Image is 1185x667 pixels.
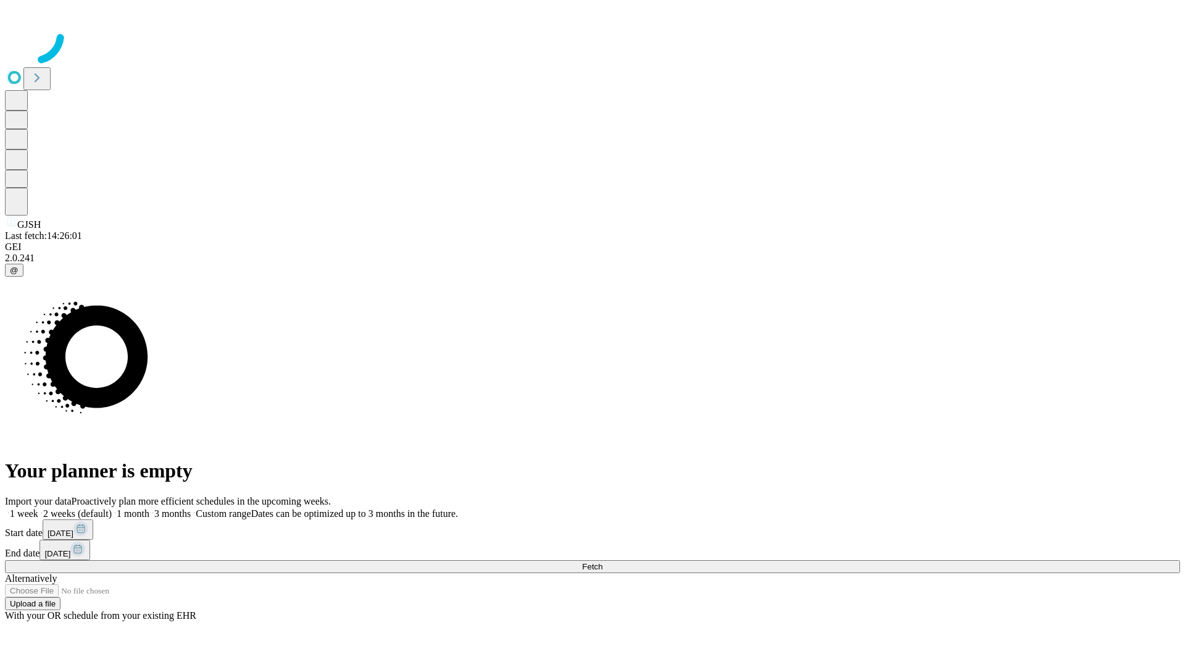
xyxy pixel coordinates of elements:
[10,266,19,275] span: @
[5,560,1180,573] button: Fetch
[72,496,331,506] span: Proactively plan more efficient schedules in the upcoming weeks.
[48,529,73,538] span: [DATE]
[5,230,82,241] span: Last fetch: 14:26:01
[5,573,57,584] span: Alternatively
[154,508,191,519] span: 3 months
[5,459,1180,482] h1: Your planner is empty
[5,264,23,277] button: @
[43,508,112,519] span: 2 weeks (default)
[5,253,1180,264] div: 2.0.241
[5,540,1180,560] div: End date
[5,496,72,506] span: Import your data
[582,562,602,571] span: Fetch
[10,508,38,519] span: 1 week
[5,241,1180,253] div: GEI
[17,219,41,230] span: GJSH
[251,508,458,519] span: Dates can be optimized up to 3 months in the future.
[44,549,70,558] span: [DATE]
[196,508,251,519] span: Custom range
[117,508,149,519] span: 1 month
[43,519,93,540] button: [DATE]
[5,519,1180,540] div: Start date
[5,597,60,610] button: Upload a file
[39,540,90,560] button: [DATE]
[5,610,196,621] span: With your OR schedule from your existing EHR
